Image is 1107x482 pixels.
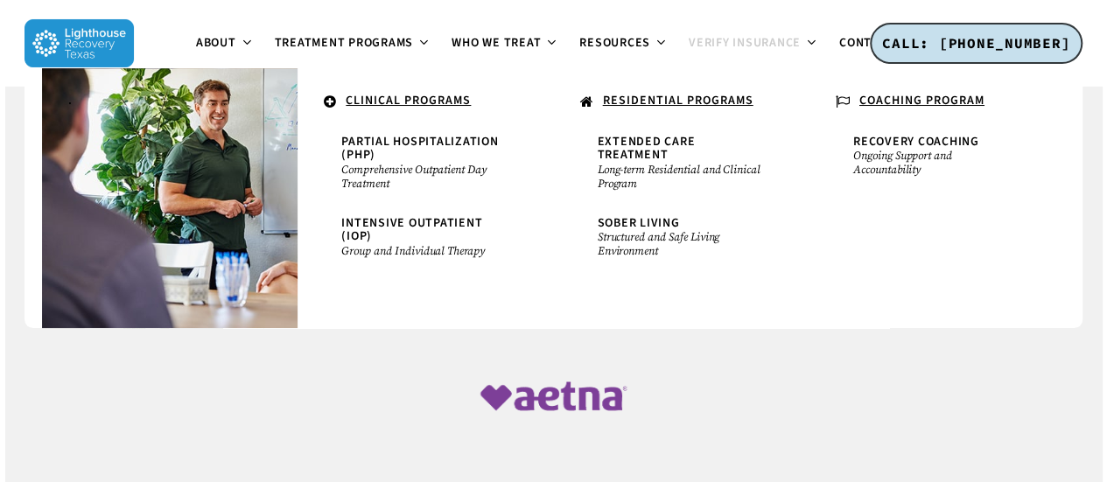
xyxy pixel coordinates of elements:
small: Ongoing Support and Accountability [853,149,1021,177]
a: Sober LivingStructured and Safe Living Environment [589,208,774,267]
span: Contact [839,34,893,52]
span: CALL: [PHONE_NUMBER] [882,34,1070,52]
a: RESIDENTIAL PROGRAMS [571,86,792,119]
a: Who We Treat [441,37,569,51]
a: Intensive Outpatient (IOP)Group and Individual Therapy [333,208,518,267]
small: Group and Individual Therapy [341,244,509,258]
u: COACHING PROGRAM [859,92,984,109]
a: About [186,37,264,51]
span: About [196,34,236,52]
small: Comprehensive Outpatient Day Treatment [341,163,509,191]
a: Verify Insurance [678,37,829,51]
img: Lighthouse Recovery Texas [25,19,134,67]
a: . [60,86,280,116]
a: Resources [569,37,678,51]
span: Recovery Coaching [853,133,979,150]
u: CLINICAL PROGRAMS [346,92,471,109]
a: Partial Hospitalization (PHP)Comprehensive Outpatient Day Treatment [333,127,518,199]
small: Structured and Safe Living Environment [598,230,766,258]
u: RESIDENTIAL PROGRAMS [603,92,753,109]
a: CALL: [PHONE_NUMBER] [870,23,1082,65]
span: Extended Care Treatment [598,133,696,164]
a: COACHING PROGRAM [827,86,1047,119]
span: Sober Living [598,214,680,232]
span: Resources [579,34,650,52]
small: Long-term Residential and Clinical Program [598,163,766,191]
a: Extended Care TreatmentLong-term Residential and Clinical Program [589,127,774,199]
span: . [68,92,73,109]
a: Contact [829,37,921,51]
span: Treatment Programs [275,34,414,52]
a: Recovery CoachingOngoing Support and Accountability [844,127,1030,185]
span: Who We Treat [452,34,541,52]
a: Treatment Programs [264,37,442,51]
span: Verify Insurance [689,34,801,52]
a: CLINICAL PROGRAMS [315,86,536,119]
span: Intensive Outpatient (IOP) [341,214,482,245]
span: Partial Hospitalization (PHP) [341,133,498,164]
